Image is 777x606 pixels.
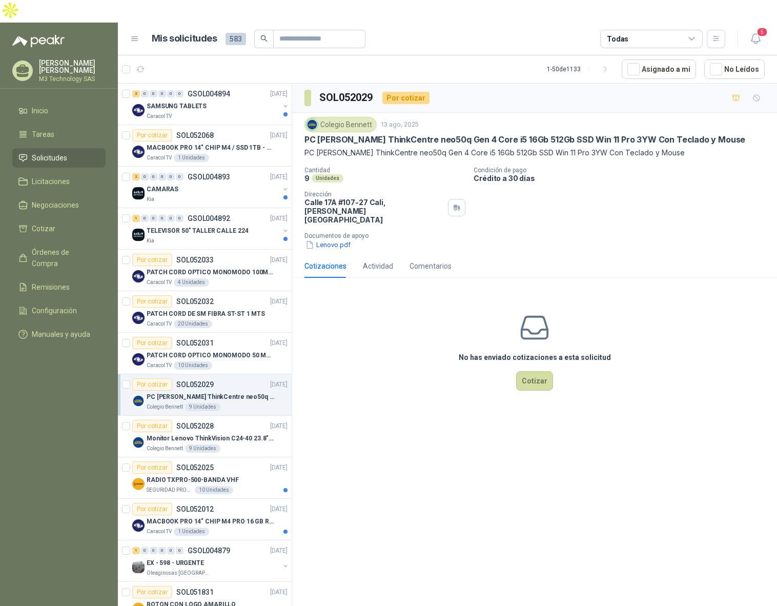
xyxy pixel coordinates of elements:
[132,420,172,432] div: Por cotizar
[32,281,70,293] span: Remisiones
[118,291,292,333] a: Por cotizarSOL052032[DATE] Company LogoPATCH CORD DE SM FIBRA ST-ST 1 MTSCaracol TV20 Unidades
[32,305,77,316] span: Configuración
[32,176,70,187] span: Licitaciones
[547,61,614,77] div: 1 - 50 de 1133
[176,547,183,554] div: 0
[132,295,172,308] div: Por cotizar
[704,59,765,79] button: No Leídos
[188,215,230,222] p: GSOL004892
[132,586,172,598] div: Por cotizar
[607,33,628,45] div: Todas
[118,499,292,540] a: Por cotizarSOL052012[DATE] Company LogoMACBOOK PRO 14" CHIP M4 PRO 16 GB RAM 1TBCaracol TV1 Unidades
[147,517,274,527] p: MACBOOK PRO 14" CHIP M4 PRO 16 GB RAM 1TB
[176,90,183,97] div: 0
[176,256,214,264] p: SOL052033
[12,125,106,144] a: Tareas
[132,90,140,97] div: 2
[132,519,145,532] img: Company Logo
[32,247,96,269] span: Órdenes de Compra
[132,254,172,266] div: Por cotizar
[147,278,172,287] p: Caracol TV
[174,320,212,328] div: 20 Unidades
[174,361,212,370] div: 10 Unidades
[32,329,90,340] span: Manuales y ayuda
[270,255,288,265] p: [DATE]
[32,152,67,164] span: Solicitudes
[132,215,140,222] div: 1
[39,59,106,74] p: [PERSON_NAME] [PERSON_NAME]
[132,312,145,324] img: Company Logo
[147,392,274,402] p: PC [PERSON_NAME] ThinkCentre neo50q Gen 4 Core i5 16Gb 512Gb SSD Win 11 Pro 3YW Con Teclado y Mouse
[270,89,288,99] p: [DATE]
[132,547,140,554] div: 1
[147,320,172,328] p: Caracol TV
[176,381,214,388] p: SOL052029
[260,35,268,42] span: search
[147,268,274,277] p: PATCH CORD OPTICO MONOMODO 100MTS
[270,421,288,431] p: [DATE]
[147,154,172,162] p: Caracol TV
[304,198,444,224] p: Calle 17A #107-27 Cali , [PERSON_NAME][GEOGRAPHIC_DATA]
[319,90,374,106] h3: SOL052029
[304,191,444,198] p: Dirección
[188,547,230,554] p: GSOL004879
[304,239,352,250] button: Lenovo.pdf
[118,416,292,457] a: Por cotizarSOL052028[DATE] Company LogoMonitor Lenovo ThinkVision C24-40 23.8" 3YWColegio Bennett...
[132,229,145,241] img: Company Logo
[167,547,175,554] div: 0
[150,90,157,97] div: 0
[176,422,214,430] p: SOL052028
[32,105,48,116] span: Inicio
[174,528,209,536] div: 1 Unidades
[147,226,248,236] p: TELEVISOR 50" TALLER CALLE 224
[132,146,145,158] img: Company Logo
[147,309,265,319] p: PATCH CORD DE SM FIBRA ST-ST 1 MTS
[132,395,145,407] img: Company Logo
[118,333,292,374] a: Por cotizarSOL052031[DATE] Company LogoPATCH CORD OPTICO MONOMODO 50 MTSCaracol TV10 Unidades
[147,434,274,443] p: Monitor Lenovo ThinkVision C24-40 23.8" 3YW
[188,173,230,180] p: GSOL004893
[132,436,145,449] img: Company Logo
[12,277,106,297] a: Remisiones
[270,504,288,514] p: [DATE]
[304,117,377,132] div: Colegio Bennett
[147,569,211,577] p: Oleaginosas [GEOGRAPHIC_DATA][PERSON_NAME]
[158,215,166,222] div: 0
[270,131,288,140] p: [DATE]
[12,172,106,191] a: Licitaciones
[147,102,207,111] p: SAMSUNG TABLETS
[382,92,430,104] div: Por cotizar
[304,260,346,272] div: Cotizaciones
[118,250,292,291] a: Por cotizarSOL052033[DATE] Company LogoPATCH CORD OPTICO MONOMODO 100MTSCaracol TV4 Unidades
[176,339,214,347] p: SOL052031
[158,547,166,554] div: 0
[32,223,55,234] span: Cotizar
[306,119,318,130] img: Company Logo
[147,237,154,245] p: Kia
[132,187,145,199] img: Company Logo
[132,270,145,282] img: Company Logo
[150,215,157,222] div: 0
[226,33,246,45] span: 583
[176,132,214,139] p: SOL052068
[132,461,172,474] div: Por cotizar
[474,167,773,174] p: Condición de pago
[176,215,183,222] div: 0
[195,486,233,494] div: 10 Unidades
[12,325,106,344] a: Manuales y ayuda
[147,112,172,120] p: Caracol TV
[118,374,292,416] a: Por cotizarSOL052029[DATE] Company LogoPC [PERSON_NAME] ThinkCentre neo50q Gen 4 Core i5 16Gb 512...
[132,378,172,391] div: Por cotizar
[304,134,745,145] p: PC [PERSON_NAME] ThinkCentre neo50q Gen 4 Core i5 16Gb 512Gb SSD Win 11 Pro 3YW Con Teclado y Mouse
[176,506,214,513] p: SOL052012
[12,301,106,320] a: Configuración
[270,214,288,224] p: [DATE]
[158,90,166,97] div: 0
[474,174,773,183] p: Crédito a 30 días
[132,337,172,349] div: Por cotizar
[32,199,79,211] span: Negociaciones
[176,464,214,471] p: SOL052025
[147,403,183,411] p: Colegio Bennett
[304,167,465,174] p: Cantidad
[12,101,106,120] a: Inicio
